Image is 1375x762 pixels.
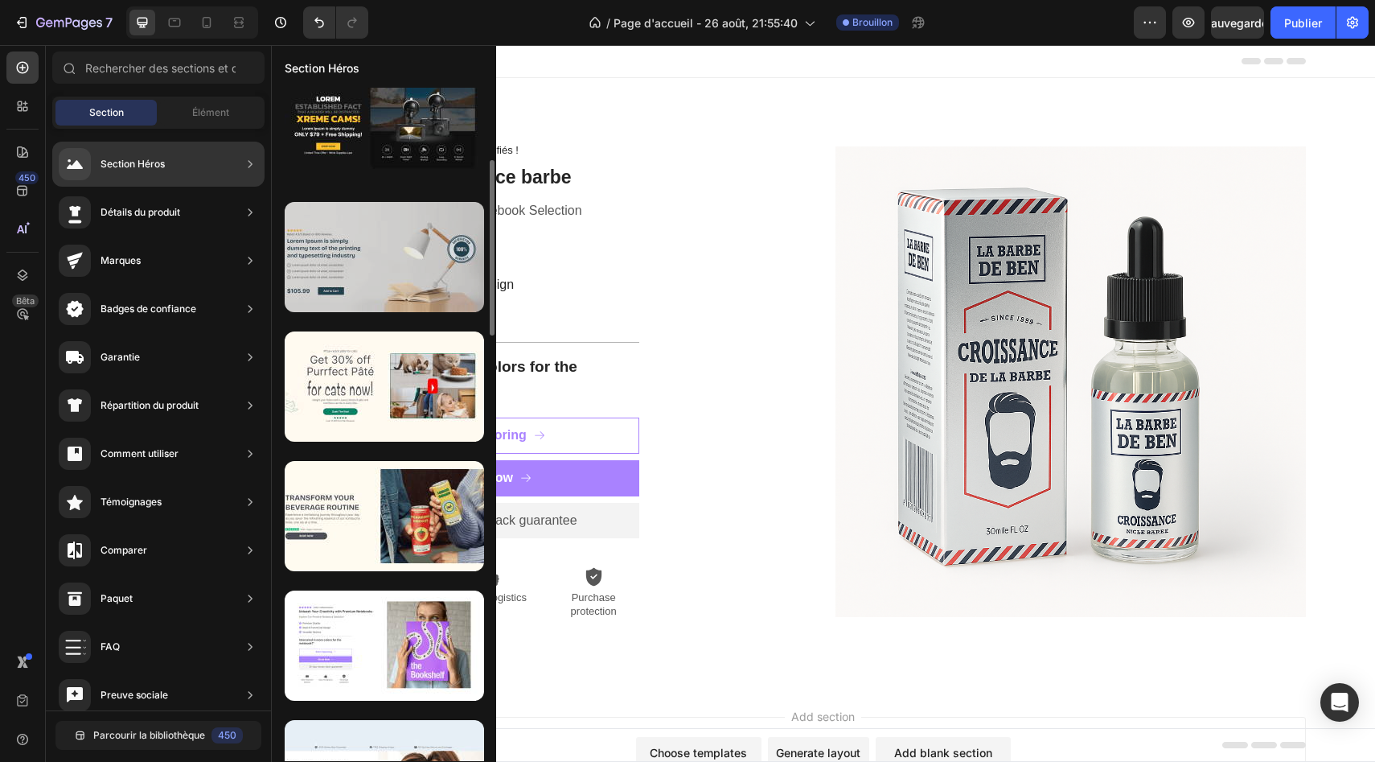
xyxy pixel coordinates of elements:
[303,6,368,39] div: Annuler/Rétablir
[101,158,165,170] font: Section Héros
[101,592,133,604] font: Paquet
[16,295,35,307] font: Bêta
[101,640,120,653] font: FAQ
[271,45,1375,762] iframe: Zone de conception
[89,106,124,118] font: Section
[101,447,179,459] font: Comment utiliser
[101,689,168,701] font: Preuve sociale
[93,729,205,741] font: Parcourir la bibliothèque
[514,663,590,680] span: Add section
[101,206,180,218] font: Détails du produit
[1320,683,1359,722] div: Ouvrir Intercom Messenger
[55,721,261,750] button: Parcourir la bibliothèque450
[1284,16,1322,30] font: Publier
[101,254,141,266] font: Marques
[101,351,140,363] font: Garantie
[614,16,798,30] font: Page d'accueil - 26 août, 21:55:40
[6,6,120,39] button: 7
[1204,16,1272,30] font: Sauvegarder
[852,16,893,28] font: Brouillon
[279,546,367,574] p: Purchase protection
[101,544,147,556] font: Comparer
[52,51,265,84] input: Rechercher des sections et des éléments
[101,399,199,411] font: Répartition du produit
[192,106,229,118] font: Élément
[564,101,1035,572] img: gempages_557734476285739957-f0c47667-f75d-4d76-9bae-e0ee1920840d.png
[606,16,610,30] font: /
[105,14,113,31] font: 7
[218,729,236,741] font: 450
[101,303,196,315] font: Badges de confiance
[101,496,162,508] font: Témoignages
[1270,6,1336,39] button: Publier
[18,172,35,183] font: 450
[1211,6,1264,39] button: Sauvegarder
